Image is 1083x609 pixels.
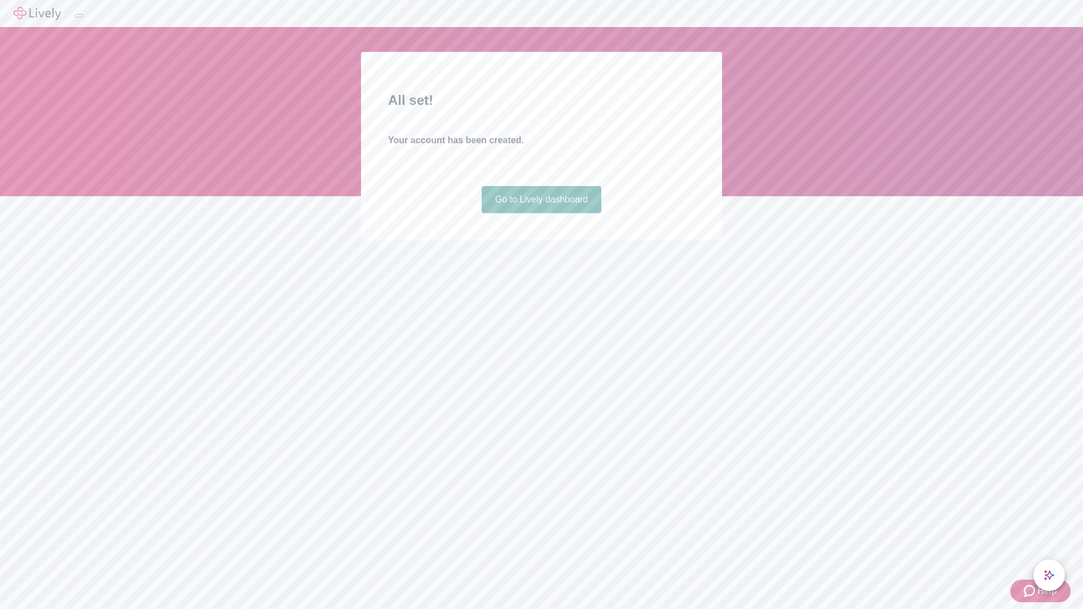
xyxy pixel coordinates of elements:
[1044,570,1055,581] svg: Lively AI Assistant
[1010,580,1071,602] button: Zendesk support iconHelp
[14,7,61,20] img: Lively
[1037,584,1057,598] span: Help
[1024,584,1037,598] svg: Zendesk support icon
[388,90,695,111] h2: All set!
[1033,559,1065,591] button: chat
[74,14,83,17] button: Log out
[482,186,602,213] a: Go to Lively dashboard
[388,134,695,147] h4: Your account has been created.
